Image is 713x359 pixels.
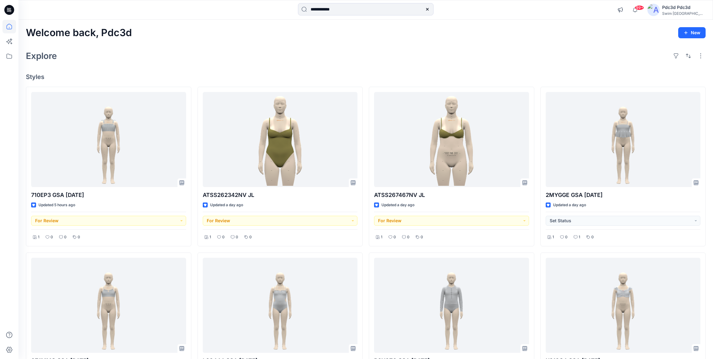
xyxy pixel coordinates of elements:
[31,191,186,199] p: 710EP3 GSA [DATE]
[51,234,53,240] p: 0
[421,234,423,240] p: 0
[203,258,358,353] a: L08444 GSA 2025.6.20
[38,234,39,240] p: 1
[222,234,225,240] p: 0
[565,234,568,240] p: 0
[374,258,529,353] a: P6Y8Z6 GSA 2025.09.02
[662,4,705,11] div: Pdc3d Pdc3d
[26,73,706,81] h4: Styles
[374,92,529,187] a: ATSS267467NV JL
[381,202,414,208] p: Updated a day ago
[26,51,57,61] h2: Explore
[647,4,660,16] img: avatar
[552,234,554,240] p: 1
[236,234,238,240] p: 0
[203,191,358,199] p: ATSS262342NV JL
[662,11,705,16] div: Swim [GEOGRAPHIC_DATA]
[203,92,358,187] a: ATSS262342NV JL
[381,234,382,240] p: 1
[546,258,701,353] a: X018G4 GSA 2025.9.2
[393,234,396,240] p: 0
[31,258,186,353] a: 6Z1MMG GSA 2025.6.17
[31,92,186,187] a: 710EP3 GSA 2025.9.2
[374,191,529,199] p: ATSS267467NV JL
[591,234,594,240] p: 0
[210,202,243,208] p: Updated a day ago
[210,234,211,240] p: 1
[678,27,706,38] button: New
[78,234,80,240] p: 0
[546,92,701,187] a: 2MYGGE GSA 2025.6.16
[546,191,701,199] p: 2MYGGE GSA [DATE]
[64,234,67,240] p: 0
[635,5,644,10] span: 99+
[26,27,132,39] h2: Welcome back, Pdc3d
[579,234,580,240] p: 1
[407,234,409,240] p: 0
[553,202,586,208] p: Updated a day ago
[39,202,75,208] p: Updated 5 hours ago
[249,234,252,240] p: 0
